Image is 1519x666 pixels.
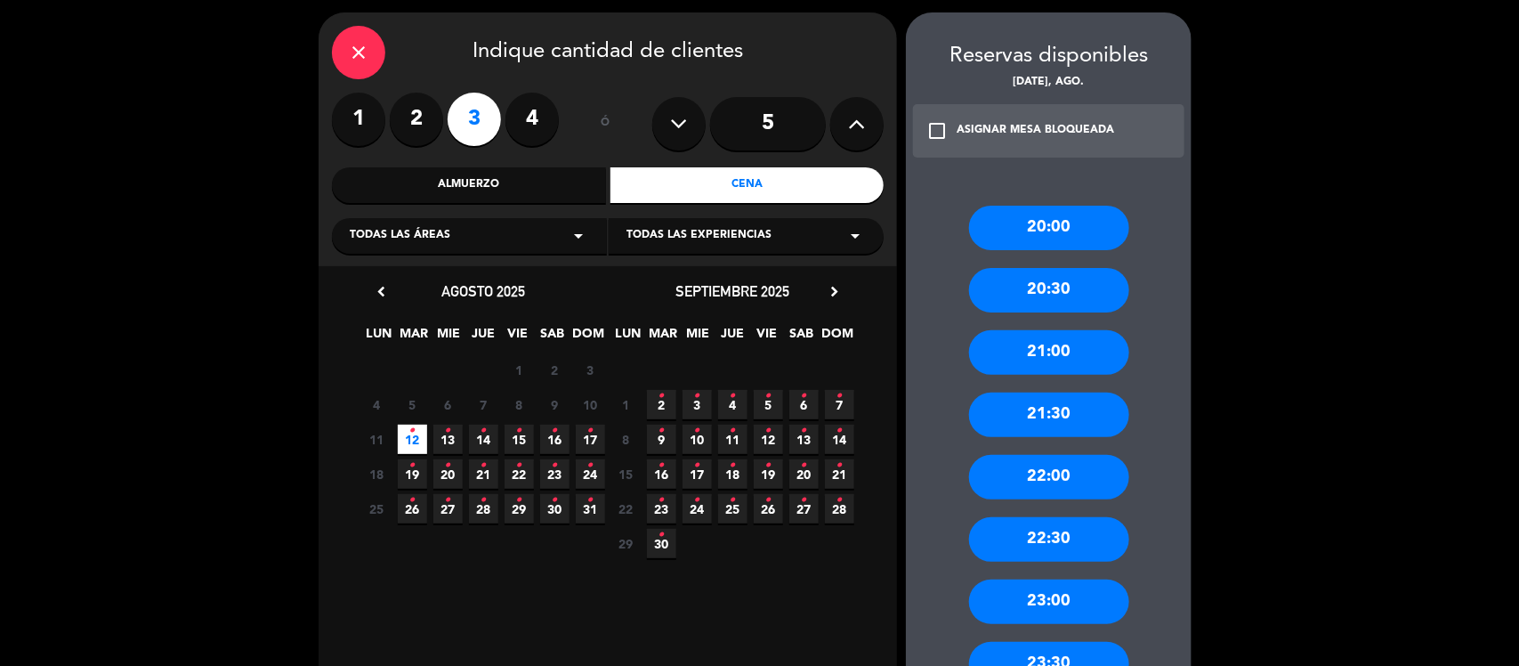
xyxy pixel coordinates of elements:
i: • [409,451,416,480]
i: • [445,417,451,445]
i: • [659,451,665,480]
i: • [552,417,558,445]
i: • [445,486,451,515]
i: • [694,417,700,445]
span: 11 [718,425,747,454]
i: • [765,382,772,410]
span: 26 [398,494,427,524]
div: 21:00 [969,330,1129,375]
span: 14 [469,425,498,454]
span: 11 [362,425,392,454]
span: septiembre 2025 [675,282,789,300]
span: 13 [433,425,463,454]
i: • [659,521,665,549]
i: chevron_right [825,282,844,301]
i: • [730,451,736,480]
span: 8 [505,390,534,419]
i: • [481,417,487,445]
span: 1 [505,355,534,385]
span: 29 [505,494,534,524]
i: • [694,451,700,480]
span: 10 [576,390,605,419]
span: 21 [825,459,854,489]
div: Almuerzo [332,167,606,203]
div: 21:30 [969,393,1129,437]
span: 24 [576,459,605,489]
label: 1 [332,93,385,146]
span: 21 [469,459,498,489]
span: 27 [789,494,819,524]
span: MIE [434,323,464,353]
span: 23 [540,459,570,489]
span: 8 [611,425,641,454]
div: Cena [610,167,885,203]
div: 20:00 [969,206,1129,250]
label: 2 [390,93,443,146]
label: 4 [505,93,559,146]
i: • [516,451,522,480]
span: 24 [683,494,712,524]
span: LUN [365,323,394,353]
span: SAB [788,323,817,353]
span: Todas las áreas [350,227,450,245]
i: • [836,486,843,515]
span: 30 [647,529,676,558]
span: 28 [825,494,854,524]
i: • [516,486,522,515]
span: 20 [433,459,463,489]
i: • [765,451,772,480]
span: 5 [754,390,783,419]
i: • [694,486,700,515]
span: 25 [362,494,392,524]
span: DOM [822,323,852,353]
span: 22 [505,459,534,489]
i: • [765,486,772,515]
i: • [481,451,487,480]
i: • [801,382,807,410]
span: SAB [538,323,568,353]
span: 30 [540,494,570,524]
label: 3 [448,93,501,146]
span: 19 [754,459,783,489]
span: 9 [540,390,570,419]
div: 23:00 [969,580,1129,624]
i: • [587,486,594,515]
span: 5 [398,390,427,419]
span: 14 [825,425,854,454]
i: arrow_drop_down [844,225,866,247]
span: 7 [825,390,854,419]
span: 12 [398,425,427,454]
span: 31 [576,494,605,524]
div: 22:00 [969,455,1129,499]
i: • [801,417,807,445]
span: 18 [718,459,747,489]
span: 3 [576,355,605,385]
i: • [552,451,558,480]
span: 1 [611,390,641,419]
span: 13 [789,425,819,454]
span: MIE [683,323,713,353]
span: 10 [683,425,712,454]
i: • [409,486,416,515]
span: 28 [469,494,498,524]
div: 22:30 [969,517,1129,562]
i: • [659,382,665,410]
i: • [516,417,522,445]
span: 22 [611,494,641,524]
span: 2 [647,390,676,419]
span: Todas las experiencias [626,227,772,245]
span: VIE [504,323,533,353]
i: close [348,42,369,63]
span: MAR [649,323,678,353]
i: • [730,382,736,410]
i: • [730,417,736,445]
span: 20 [789,459,819,489]
span: 17 [576,425,605,454]
span: JUE [718,323,747,353]
span: 26 [754,494,783,524]
i: • [836,451,843,480]
i: • [694,382,700,410]
div: Reservas disponibles [906,39,1192,74]
i: • [659,486,665,515]
i: chevron_left [372,282,391,301]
